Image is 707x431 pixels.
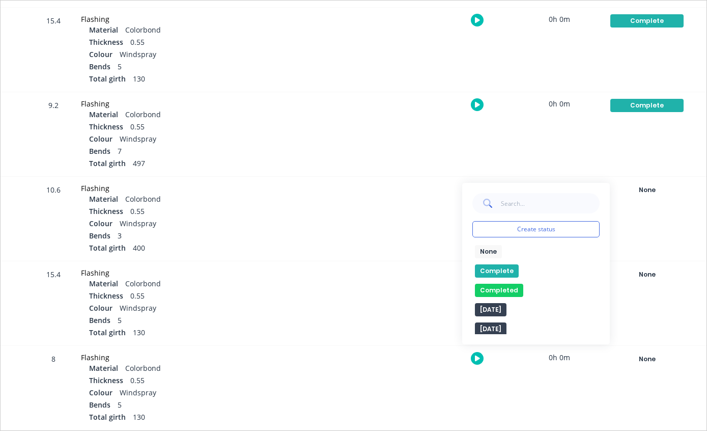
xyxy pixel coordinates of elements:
[521,177,598,200] div: 0h 0m
[89,303,112,313] span: Colour
[89,315,344,327] div: 5
[89,230,344,243] div: 3
[610,14,684,28] div: Complete
[89,61,344,73] div: 5
[89,387,344,399] div: Windspray
[610,98,684,113] button: Complete
[475,284,523,297] button: Completed
[521,346,598,369] div: 0h 0m
[610,99,684,112] div: Complete
[81,98,344,109] div: Flashing
[89,206,344,218] div: 0.55
[89,243,344,255] div: 400
[89,218,344,230] div: Windspray
[38,347,69,430] div: 8
[89,363,344,375] div: Colorbond
[89,194,118,204] span: Material
[89,278,344,290] div: Colorbond
[89,121,123,132] span: Thickness
[89,121,344,133] div: 0.55
[89,412,344,424] div: 130
[89,412,126,422] span: Total girth
[89,327,126,338] span: Total girth
[38,9,69,92] div: 15.4
[89,49,112,60] span: Colour
[89,399,344,412] div: 5
[89,230,110,241] span: Bends
[89,49,344,61] div: Windspray
[89,194,344,206] div: Colorbond
[89,278,118,289] span: Material
[89,24,344,37] div: Colorbond
[89,399,110,410] span: Bends
[89,73,126,84] span: Total girth
[500,193,600,213] input: Search...
[38,263,69,345] div: 15.4
[89,375,123,386] span: Thickness
[521,8,598,31] div: 0h 0m
[38,94,69,176] div: 9.2
[89,290,123,301] span: Thickness
[472,221,600,237] button: Create status
[89,218,112,229] span: Colour
[89,327,344,339] div: 130
[89,133,112,144] span: Colour
[475,245,502,258] button: None
[89,363,118,373] span: Material
[89,146,110,156] span: Bends
[89,73,344,86] div: 130
[89,303,344,315] div: Windspray
[89,158,126,169] span: Total girth
[610,183,684,197] div: None
[89,387,112,398] span: Colour
[475,264,519,278] button: Complete
[610,352,684,366] button: None
[610,268,684,281] div: None
[89,243,126,253] span: Total girth
[89,158,344,170] div: 497
[81,267,344,278] div: Flashing
[89,315,110,326] span: Bends
[475,322,506,336] button: [DATE]
[81,14,344,24] div: Flashing
[610,183,684,197] button: None
[89,109,344,121] div: Colorbond
[610,14,684,28] button: Complete
[610,353,684,366] div: None
[89,206,123,217] span: Thickness
[89,61,110,72] span: Bends
[89,37,123,47] span: Thickness
[610,267,684,282] button: None
[81,183,344,194] div: Flashing
[89,109,118,120] span: Material
[89,290,344,303] div: 0.55
[89,24,118,35] span: Material
[521,92,598,115] div: 0h 0m
[89,37,344,49] div: 0.55
[89,375,344,387] div: 0.55
[89,133,344,146] div: Windspray
[81,352,344,363] div: Flashing
[38,178,69,261] div: 10.6
[475,303,506,316] button: [DATE]
[89,146,344,158] div: 7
